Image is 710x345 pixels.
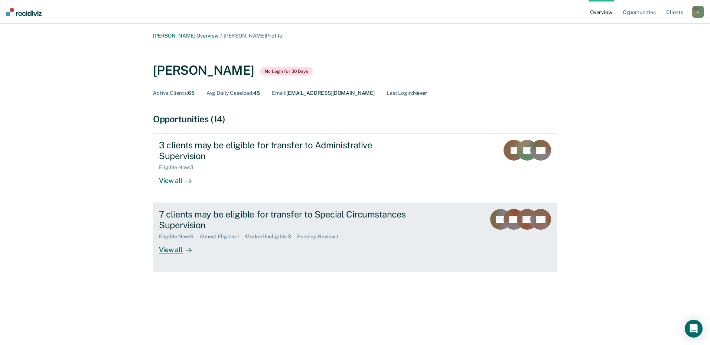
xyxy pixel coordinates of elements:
[159,140,420,161] div: 3 clients may be eligible for transfer to Administrative Supervision
[260,67,313,75] span: No Login for 30 Days
[153,33,219,39] a: [PERSON_NAME] Overview
[159,209,420,230] div: 7 clients may be eligible for transfer to Special Circumstances Supervision
[245,233,297,240] div: Marked Ineligible : 3
[159,164,199,171] div: Eligible Now : 3
[692,6,704,18] button: s
[153,63,254,78] div: [PERSON_NAME]
[387,90,413,96] span: Last Login :
[159,233,199,240] div: Eligible Now : 6
[206,90,260,96] div: 45
[219,33,224,39] span: /
[153,90,195,96] div: 65
[159,240,201,254] div: View all
[153,133,557,203] a: 3 clients may be eligible for transfer to Administrative SupervisionEligible Now:3View all
[199,233,245,240] div: Almost Eligible : 1
[272,90,375,96] div: [EMAIL_ADDRESS][DOMAIN_NAME]
[685,320,703,338] div: Open Intercom Messenger
[6,8,42,16] img: Recidiviz
[153,90,188,96] span: Active Clients :
[297,233,345,240] div: Pending Review : 1
[224,33,282,39] span: [PERSON_NAME] Profile
[153,203,557,272] a: 7 clients may be eligible for transfer to Special Circumstances SupervisionEligible Now:6Almost E...
[272,90,286,96] span: Email :
[387,90,427,96] div: Never
[159,171,201,185] div: View all
[153,114,557,125] div: Opportunities (14)
[206,90,253,96] span: Avg Daily Caseload :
